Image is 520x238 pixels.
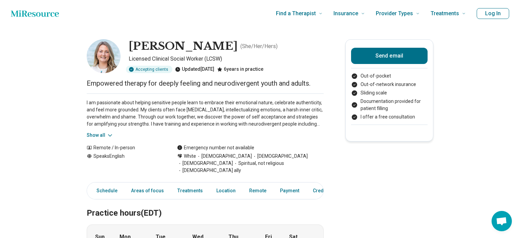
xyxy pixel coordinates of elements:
[333,9,358,18] span: Insurance
[177,167,241,174] span: [DEMOGRAPHIC_DATA] ally
[351,89,428,96] li: Sliding scale
[212,184,240,198] a: Location
[276,184,303,198] a: Payment
[477,8,509,19] button: Log In
[252,153,308,160] span: [DEMOGRAPHIC_DATA]
[87,79,324,88] p: Empowered therapy for deeply feeling and neurodivergent youth and adults.
[431,9,459,18] span: Treatments
[126,66,172,73] div: Accepting clients
[87,39,121,73] img: Emma Ottenhoff, Licensed Clinical Social Worker (LCSW)
[351,81,428,88] li: Out-of-network insurance
[351,98,428,112] li: Documentation provided for patient filling
[177,160,233,167] span: [DEMOGRAPHIC_DATA]
[492,211,512,231] div: Open chat
[351,72,428,121] ul: Payment options
[309,184,343,198] a: Credentials
[88,184,122,198] a: Schedule
[196,153,252,160] span: [DEMOGRAPHIC_DATA]
[177,144,254,151] div: Emergency number not available
[87,153,164,174] div: Speaks English
[351,48,428,64] button: Send email
[240,42,278,50] p: ( She/Her/Hers )
[217,66,263,73] div: 6 years in practice
[127,184,168,198] a: Areas of focus
[87,144,164,151] div: Remote / In-person
[129,55,324,63] p: Licensed Clinical Social Worker (LCSW)
[245,184,270,198] a: Remote
[276,9,316,18] span: Find a Therapist
[351,113,428,121] li: I offer a free consultation
[87,99,324,128] p: I am passionate about helping sensitive people learn to embrace their emotional nature, celebrate...
[351,72,428,80] li: Out-of-pocket
[233,160,284,167] span: Spiritual, not religious
[175,66,214,73] div: Updated [DATE]
[11,7,59,20] a: Home page
[376,9,413,18] span: Provider Types
[87,132,113,139] button: Show all
[129,39,238,53] h1: [PERSON_NAME]
[173,184,207,198] a: Treatments
[184,153,196,160] span: White
[87,191,324,219] h2: Practice hours (EDT)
